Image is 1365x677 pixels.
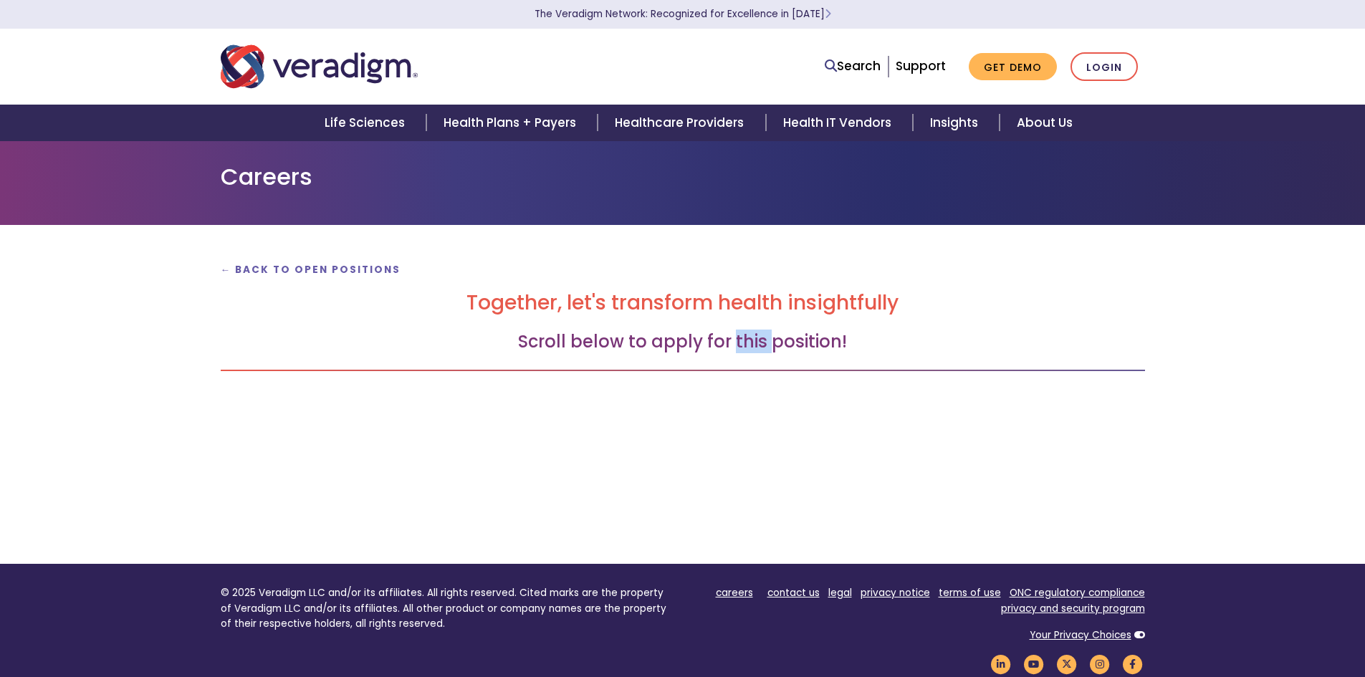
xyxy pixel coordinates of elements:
[1030,628,1131,642] a: Your Privacy Choices
[989,657,1013,671] a: Veradigm LinkedIn Link
[1010,586,1145,600] a: ONC regulatory compliance
[766,105,913,141] a: Health IT Vendors
[221,43,418,90] img: Veradigm logo
[767,586,820,600] a: contact us
[896,57,946,75] a: Support
[939,586,1001,600] a: terms of use
[825,57,881,76] a: Search
[1088,657,1112,671] a: Veradigm Instagram Link
[1022,657,1046,671] a: Veradigm YouTube Link
[221,163,1145,191] h1: Careers
[221,291,1145,315] h2: Together, let's transform health insightfully
[828,586,852,600] a: legal
[913,105,1000,141] a: Insights
[716,586,753,600] a: careers
[1071,52,1138,82] a: Login
[825,7,831,21] span: Learn More
[969,53,1057,81] a: Get Demo
[1121,657,1145,671] a: Veradigm Facebook Link
[1055,657,1079,671] a: Veradigm Twitter Link
[1001,602,1145,615] a: privacy and security program
[307,105,426,141] a: Life Sciences
[221,585,672,632] p: © 2025 Veradigm LLC and/or its affiliates. All rights reserved. Cited marks are the property of V...
[1000,105,1090,141] a: About Us
[861,586,930,600] a: privacy notice
[535,7,831,21] a: The Veradigm Network: Recognized for Excellence in [DATE]Learn More
[598,105,765,141] a: Healthcare Providers
[426,105,598,141] a: Health Plans + Payers
[221,263,401,277] a: ← Back to Open Positions
[221,332,1145,352] h3: Scroll below to apply for this position!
